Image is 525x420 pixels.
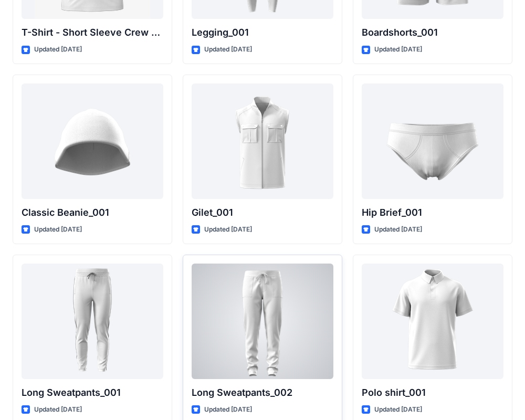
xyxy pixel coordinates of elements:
p: Updated [DATE] [204,404,252,415]
p: Long Sweatpants_001 [22,385,163,400]
p: Classic Beanie_001 [22,205,163,220]
a: Long Sweatpants_001 [22,264,163,379]
p: Updated [DATE] [374,44,422,55]
a: Classic Beanie_001 [22,83,163,199]
p: Polo shirt_001 [362,385,503,400]
p: Hip Brief_001 [362,205,503,220]
p: Gilet_001 [192,205,333,220]
p: Updated [DATE] [374,404,422,415]
p: T-Shirt - Short Sleeve Crew Neck [22,25,163,40]
p: Updated [DATE] [34,404,82,415]
p: Updated [DATE] [34,224,82,235]
p: Updated [DATE] [204,44,252,55]
p: Updated [DATE] [34,44,82,55]
p: Boardshorts_001 [362,25,503,40]
p: Legging_001 [192,25,333,40]
p: Updated [DATE] [204,224,252,235]
a: Gilet_001 [192,83,333,199]
a: Polo shirt_001 [362,264,503,379]
a: Long Sweatpants_002 [192,264,333,379]
p: Updated [DATE] [374,224,422,235]
a: Hip Brief_001 [362,83,503,199]
p: Long Sweatpants_002 [192,385,333,400]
